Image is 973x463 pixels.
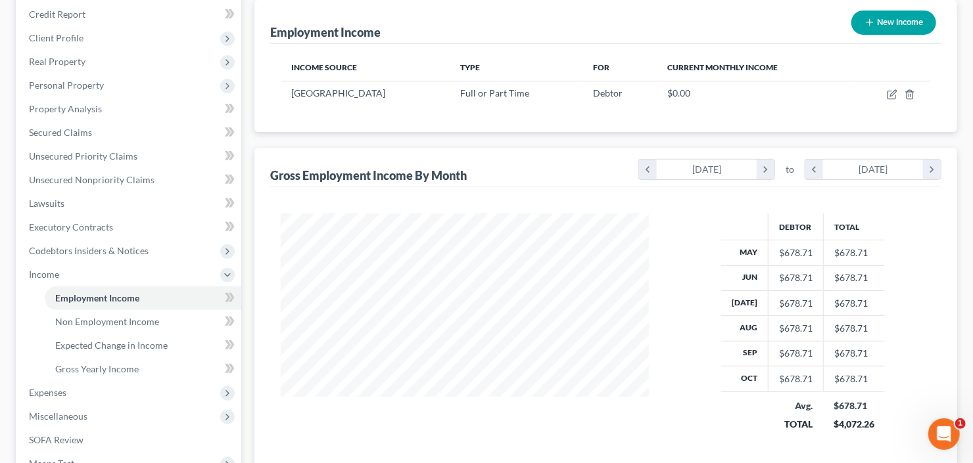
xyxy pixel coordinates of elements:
[823,366,885,391] td: $678.71
[779,372,813,386] div: $678.71
[721,341,769,366] th: Sep
[786,163,794,176] span: to
[45,334,241,357] a: Expected Change in Income
[29,269,59,280] span: Income
[823,160,924,179] div: [DATE]
[29,56,85,67] span: Real Property
[779,322,813,335] div: $678.71
[29,198,64,209] span: Lawsuits
[778,418,813,431] div: TOTAL
[270,167,467,183] div: Gross Employment Income By Month
[779,271,813,284] div: $678.71
[55,292,139,303] span: Employment Income
[18,192,241,215] a: Lawsuits
[291,87,385,99] span: [GEOGRAPHIC_DATA]
[18,121,241,144] a: Secured Claims
[823,213,885,240] th: Total
[45,286,241,310] a: Employment Income
[18,144,241,168] a: Unsecured Priority Claims
[779,347,813,360] div: $678.71
[923,160,941,179] i: chevron_right
[18,97,241,121] a: Property Analysis
[45,310,241,334] a: Non Employment Income
[721,316,769,341] th: Aug
[55,363,139,374] span: Gross Yearly Income
[29,9,85,20] span: Credit Report
[928,418,960,450] iframe: Intercom live chat
[721,265,769,290] th: Jun
[667,87,690,99] span: $0.00
[721,290,769,315] th: [DATE]
[29,103,102,114] span: Property Analysis
[29,79,104,91] span: Personal Property
[805,160,823,179] i: chevron_left
[18,215,241,239] a: Executory Contracts
[851,11,936,35] button: New Income
[823,341,885,366] td: $678.71
[29,150,137,162] span: Unsecured Priority Claims
[461,87,530,99] span: Full or Part Time
[657,160,757,179] div: [DATE]
[768,213,823,240] th: Debtor
[29,221,113,232] span: Executory Contracts
[834,418,874,431] div: $4,072.26
[834,399,874,412] div: $678.71
[461,62,481,72] span: Type
[29,127,92,138] span: Secured Claims
[721,366,769,391] th: Oct
[270,24,381,40] div: Employment Income
[18,3,241,26] a: Credit Report
[18,428,241,452] a: SOFA Review
[823,290,885,315] td: $678.71
[757,160,774,179] i: chevron_right
[29,387,66,398] span: Expenses
[955,418,966,429] span: 1
[639,160,657,179] i: chevron_left
[778,399,813,412] div: Avg.
[823,265,885,290] td: $678.71
[55,340,168,351] span: Expected Change in Income
[779,246,813,259] div: $678.71
[721,240,769,265] th: May
[823,240,885,265] td: $678.71
[55,316,159,327] span: Non Employment Income
[29,32,83,43] span: Client Profile
[823,316,885,341] td: $678.71
[779,297,813,310] div: $678.71
[29,174,154,185] span: Unsecured Nonpriority Claims
[29,410,87,422] span: Miscellaneous
[29,434,83,445] span: SOFA Review
[45,357,241,381] a: Gross Yearly Income
[667,62,778,72] span: Current Monthly Income
[18,168,241,192] a: Unsecured Nonpriority Claims
[291,62,357,72] span: Income Source
[593,62,609,72] span: For
[29,245,149,256] span: Codebtors Insiders & Notices
[593,87,623,99] span: Debtor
